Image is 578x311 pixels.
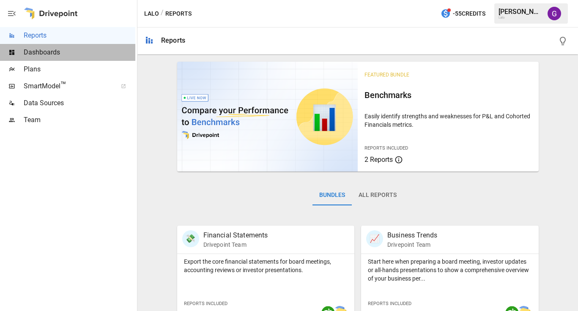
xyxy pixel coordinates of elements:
p: Start here when preparing a board meeting, investor updates or all-hands presentations to show a ... [368,257,532,283]
span: ™ [60,80,66,90]
span: Reports Included [364,145,408,151]
img: video thumbnail [177,62,358,172]
div: 📈 [366,230,383,247]
button: Lalo [144,8,159,19]
span: Data Sources [24,98,135,108]
span: Reports [24,30,135,41]
p: Drivepoint Team [387,240,437,249]
span: Plans [24,64,135,74]
div: [PERSON_NAME] [499,8,542,16]
span: 2 Reports [364,155,393,164]
span: Team [24,115,135,125]
div: 💸 [182,230,199,247]
span: SmartModel [24,81,112,91]
span: -55 Credits [453,8,485,19]
p: Easily identify strengths and weaknesses for P&L and Cohorted Financials metrics. [364,112,532,129]
div: / [161,8,164,19]
button: Greg Davidson [542,2,566,25]
span: Reports Included [368,301,411,306]
button: Bundles [312,185,352,205]
span: Featured Bundle [364,72,409,78]
p: Drivepoint Team [203,240,268,249]
p: Business Trends [387,230,437,240]
button: -55Credits [437,6,489,22]
img: Greg Davidson [548,7,561,20]
span: Reports Included [184,301,227,306]
p: Financial Statements [203,230,268,240]
span: Dashboards [24,47,135,57]
p: Export the core financial statements for board meetings, accounting reviews or investor presentat... [184,257,348,274]
div: Lalo [499,16,542,19]
h6: Benchmarks [364,88,532,102]
div: Reports [161,36,185,44]
button: All Reports [352,185,403,205]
